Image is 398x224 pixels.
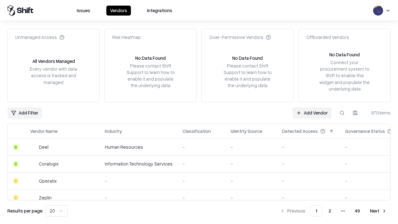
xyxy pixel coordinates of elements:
[282,161,335,167] div: -
[39,161,58,167] div: Coralogix
[282,144,335,150] div: -
[231,128,262,134] div: Identity Source
[310,205,322,217] button: 1
[319,59,370,92] div: Connect your procurement system to Shift to enable this widget and populate the underlying data
[106,6,131,16] button: Vendors
[73,6,94,16] button: Issues
[39,194,52,201] div: Zeplin
[276,205,391,217] nav: pagination
[232,55,263,61] div: No Data Found
[39,144,49,150] div: Deel
[183,161,221,167] div: -
[13,144,19,150] div: B
[366,110,391,116] div: 970 items
[13,178,19,184] div: C
[105,194,173,201] div: -
[7,208,43,214] p: Results per page:
[30,161,36,167] img: Coralogix
[293,107,331,119] a: Add Vendor
[30,194,36,201] img: Zeplin
[222,63,273,89] div: Please contact Shift Support to learn how to enable it and populate the underlying data
[324,205,336,217] button: 2
[231,161,272,167] div: -
[366,205,391,217] button: Next
[13,161,19,167] div: B
[183,178,221,184] div: -
[282,128,318,134] div: Detected Access
[13,194,19,201] div: C
[15,34,64,40] div: Unmanaged Access
[32,58,75,64] div: All Vendors Managed
[306,34,349,40] div: Offboarded Vendors
[105,144,173,150] div: Human Resources
[28,66,79,85] div: Every vendor with data access is tracked and managed
[282,178,335,184] div: -
[105,161,173,167] div: Information Technology Services
[183,144,221,150] div: -
[183,194,221,201] div: -
[105,128,122,134] div: Industry
[135,55,166,61] div: No Data Found
[231,144,272,150] div: -
[112,34,141,40] div: Risk Heatmap
[231,194,272,201] div: -
[125,63,176,89] div: Please contact Shift Support to learn how to enable it and populate the underlying data
[183,128,211,134] div: Classification
[105,178,173,184] div: -
[350,205,365,217] button: 49
[30,128,58,134] div: Vendor Name
[143,6,176,16] button: Integrations
[329,51,360,58] div: No Data Found
[209,34,271,40] div: Over-Permissive Vendors
[282,194,335,201] div: -
[39,178,57,184] div: Operatix
[345,128,385,134] div: Governance Status
[231,178,272,184] div: -
[30,178,36,184] img: Operatix
[30,144,36,150] img: Deel
[7,107,42,119] button: Add Filter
